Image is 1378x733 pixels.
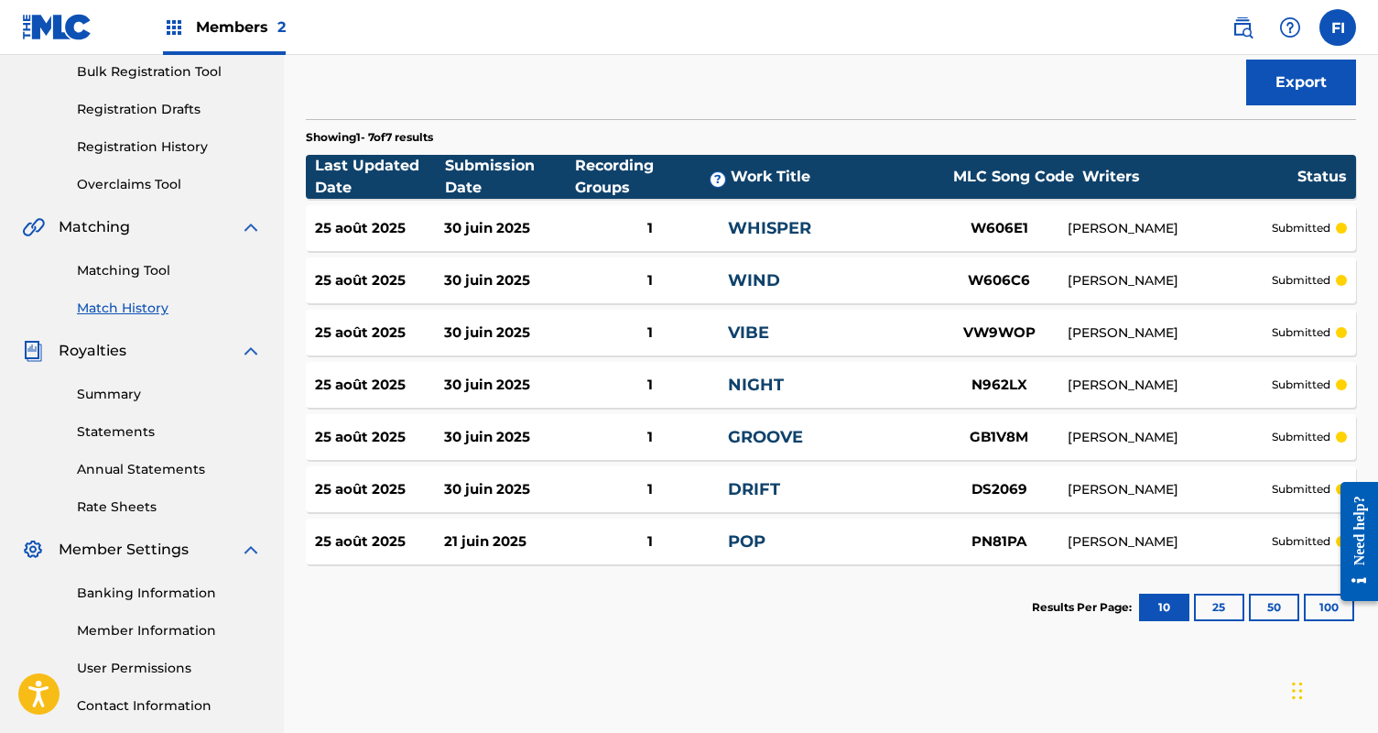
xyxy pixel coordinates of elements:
[77,460,262,479] a: Annual Statements
[930,218,1068,239] div: W606E1
[930,375,1068,396] div: N962LX
[77,385,262,404] a: Summary
[1327,468,1378,616] iframe: Resource Center
[1272,377,1330,393] p: submitted
[196,16,286,38] span: Members
[728,270,780,290] a: WIND
[728,479,780,499] a: DRIFT
[444,531,573,552] div: 21 juin 2025
[77,696,262,716] a: Contact Information
[573,375,728,396] div: 1
[315,375,444,396] div: 25 août 2025
[444,375,573,396] div: 30 juin 2025
[945,166,1082,188] div: MLC Song Code
[1232,16,1253,38] img: search
[1297,166,1347,188] div: Status
[444,323,573,344] div: 30 juin 2025
[930,531,1068,552] div: PN81PA
[240,216,262,238] img: expand
[1272,220,1330,236] p: submitted
[1068,376,1272,395] div: [PERSON_NAME]
[728,375,784,395] a: NIGHT
[728,531,765,552] a: POP
[1319,9,1356,46] div: User Menu
[77,175,262,194] a: Overclaims Tool
[573,427,728,448] div: 1
[77,100,262,119] a: Registration Drafts
[77,137,262,157] a: Registration History
[315,479,444,500] div: 25 août 2025
[163,16,185,38] img: Top Rightsholders
[315,531,444,552] div: 25 août 2025
[59,340,126,362] span: Royalties
[573,479,728,500] div: 1
[1272,324,1330,341] p: submitted
[315,218,444,239] div: 25 août 2025
[59,539,189,561] span: Member Settings
[1272,9,1308,46] div: Help
[1272,429,1330,445] p: submitted
[306,129,433,146] p: Showing 1 - 7 of 7 results
[1246,60,1356,105] button: Export
[59,216,130,238] span: Matching
[1082,166,1297,188] div: Writers
[77,261,262,280] a: Matching Tool
[22,539,44,561] img: Member Settings
[77,621,262,640] a: Member Information
[315,270,444,291] div: 25 août 2025
[444,218,573,239] div: 30 juin 2025
[728,323,769,343] a: VIBE
[1068,428,1272,447] div: [PERSON_NAME]
[1068,532,1272,552] div: [PERSON_NAME]
[1272,533,1330,550] p: submitted
[277,18,286,36] span: 2
[77,659,262,678] a: User Permissions
[930,270,1068,291] div: W606C6
[1194,594,1244,621] button: 25
[1292,663,1303,718] div: Drag
[444,479,573,500] div: 30 juin 2025
[1304,594,1354,621] button: 100
[315,427,444,448] div: 25 août 2025
[22,216,45,238] img: Matching
[1068,219,1272,238] div: [PERSON_NAME]
[77,584,262,603] a: Banking Information
[77,498,262,517] a: Rate Sheets
[728,427,803,447] a: GROOVE
[1068,323,1272,343] div: [PERSON_NAME]
[1286,645,1378,733] iframe: Chat Widget
[573,323,728,344] div: 1
[1224,9,1261,46] a: Public Search
[1272,481,1330,498] p: submitted
[77,62,262,82] a: Bulk Registration Tool
[1279,16,1301,38] img: help
[1032,599,1136,616] p: Results Per Page:
[315,155,445,199] div: Last Updated Date
[1068,480,1272,499] div: [PERSON_NAME]
[1139,594,1189,621] button: 10
[930,479,1068,500] div: DS2069
[573,270,728,291] div: 1
[315,323,444,344] div: 25 août 2025
[240,340,262,362] img: expand
[573,218,728,239] div: 1
[77,422,262,442] a: Statements
[1272,272,1330,289] p: submitted
[1249,594,1299,621] button: 50
[240,539,262,561] img: expand
[445,155,575,199] div: Submission Date
[444,427,573,448] div: 30 juin 2025
[731,166,945,188] div: Work Title
[930,427,1068,448] div: GB1V8M
[1068,271,1272,290] div: [PERSON_NAME]
[728,218,811,238] a: WHISPER
[77,299,262,318] a: Match History
[22,340,44,362] img: Royalties
[444,270,573,291] div: 30 juin 2025
[930,323,1068,344] div: VW9WOP
[573,531,728,552] div: 1
[711,172,725,187] span: ?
